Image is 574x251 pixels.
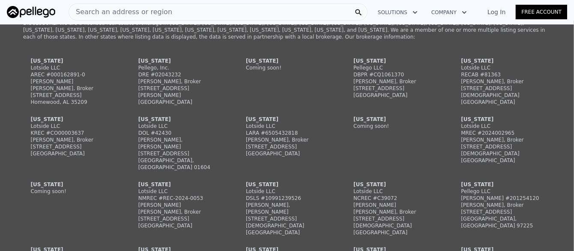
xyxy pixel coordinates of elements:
[138,57,221,64] div: [US_STATE]
[353,116,436,123] div: [US_STATE]
[246,136,328,143] div: [PERSON_NAME], Broker
[353,215,436,229] div: [STREET_ADDRESS][DEMOGRAPHIC_DATA]
[31,181,113,188] div: [US_STATE]
[353,71,436,78] div: DBPR #CQ1061370
[246,181,328,188] div: [US_STATE]
[461,99,543,106] div: [GEOGRAPHIC_DATA]
[138,78,221,85] div: [PERSON_NAME], Broker
[246,195,328,202] div: DSLS #10991239526
[69,7,172,17] span: Search an address or region
[246,130,328,136] div: LARA #6505432818
[461,116,543,123] div: [US_STATE]
[138,123,221,130] div: Lotside LLC
[138,188,221,195] div: Lotside LLC
[31,150,113,157] div: [GEOGRAPHIC_DATA]
[246,123,328,130] div: Lotside LLC
[246,215,328,229] div: [STREET_ADDRESS][DEMOGRAPHIC_DATA]
[353,195,436,202] div: NCREC #C39072
[461,78,543,85] div: [PERSON_NAME], Broker
[31,188,113,195] div: Coming soon!
[461,64,543,71] div: Lotside LLC
[461,136,543,143] div: [PERSON_NAME], Broker
[353,85,436,92] div: [STREET_ADDRESS]
[31,78,113,92] div: [PERSON_NAME] [PERSON_NAME], Broker
[138,130,221,136] div: DOL #42430
[31,57,113,64] div: [US_STATE]
[138,150,221,157] div: [STREET_ADDRESS]
[138,181,221,188] div: [US_STATE]
[138,85,221,99] div: [STREET_ADDRESS][PERSON_NAME]
[246,229,328,236] div: [GEOGRAPHIC_DATA]
[246,150,328,157] div: [GEOGRAPHIC_DATA]
[246,202,328,215] div: [PERSON_NAME], [PERSON_NAME]
[31,64,113,71] div: Lotside LLC
[461,157,543,164] div: [GEOGRAPHIC_DATA]
[353,78,436,85] div: [PERSON_NAME], Broker
[246,116,328,123] div: [US_STATE]
[23,20,551,40] p: DISCLOSURE: We are a licensed real estate brokerage in [US_STATE], [US_STATE], [US_STATE], [US_ST...
[138,71,221,78] div: DRE #02043232
[461,71,543,78] div: RECAB #81363
[31,123,113,130] div: Lotside LLC
[246,188,328,195] div: Lotside LLC
[138,136,221,150] div: [PERSON_NAME], [PERSON_NAME]
[461,123,543,130] div: Lotside LLC
[31,71,113,78] div: AREC #000162891-0
[461,202,543,209] div: [PERSON_NAME], Broker
[425,5,474,20] button: Company
[31,130,113,136] div: KREC #CO00003637
[7,6,55,18] img: Pellego
[353,229,436,236] div: [GEOGRAPHIC_DATA]
[461,130,543,136] div: MREC #2024002965
[31,143,113,150] div: [STREET_ADDRESS]
[461,143,543,157] div: [STREET_ADDRESS][DEMOGRAPHIC_DATA]
[138,99,221,106] div: [GEOGRAPHIC_DATA]
[31,136,113,143] div: [PERSON_NAME], Broker
[461,188,543,195] div: Pellego LLC
[31,116,113,123] div: [US_STATE]
[138,157,221,171] div: [GEOGRAPHIC_DATA], [GEOGRAPHIC_DATA] 01604
[477,8,516,16] a: Log In
[353,64,436,71] div: Pellego LLC
[138,116,221,123] div: [US_STATE]
[461,195,543,202] div: [PERSON_NAME] #201254120
[138,215,221,222] div: [STREET_ADDRESS]
[246,57,328,64] div: [US_STATE]
[353,202,436,215] div: [PERSON_NAME] [PERSON_NAME], Broker
[31,99,113,106] div: Homewood, AL 35209
[138,222,221,229] div: [GEOGRAPHIC_DATA]
[353,181,436,188] div: [US_STATE]
[138,202,221,215] div: [PERSON_NAME] [PERSON_NAME], Broker
[246,64,328,71] div: Coming soon!
[353,57,436,64] div: [US_STATE]
[461,181,543,188] div: [US_STATE]
[353,188,436,195] div: Lotside LLC
[461,209,543,215] div: [STREET_ADDRESS]
[461,215,543,229] div: [GEOGRAPHIC_DATA], [GEOGRAPHIC_DATA] 97225
[516,5,567,19] a: Free Account
[138,195,221,202] div: NMREC #REC-2024-0053
[246,143,328,150] div: [STREET_ADDRESS]
[353,92,436,99] div: [GEOGRAPHIC_DATA]
[461,57,543,64] div: [US_STATE]
[461,85,543,99] div: [STREET_ADDRESS][DEMOGRAPHIC_DATA]
[353,123,436,130] div: Coming soon!
[31,92,113,99] div: [STREET_ADDRESS]
[371,5,425,20] button: Solutions
[138,64,221,71] div: Pellego, Inc.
